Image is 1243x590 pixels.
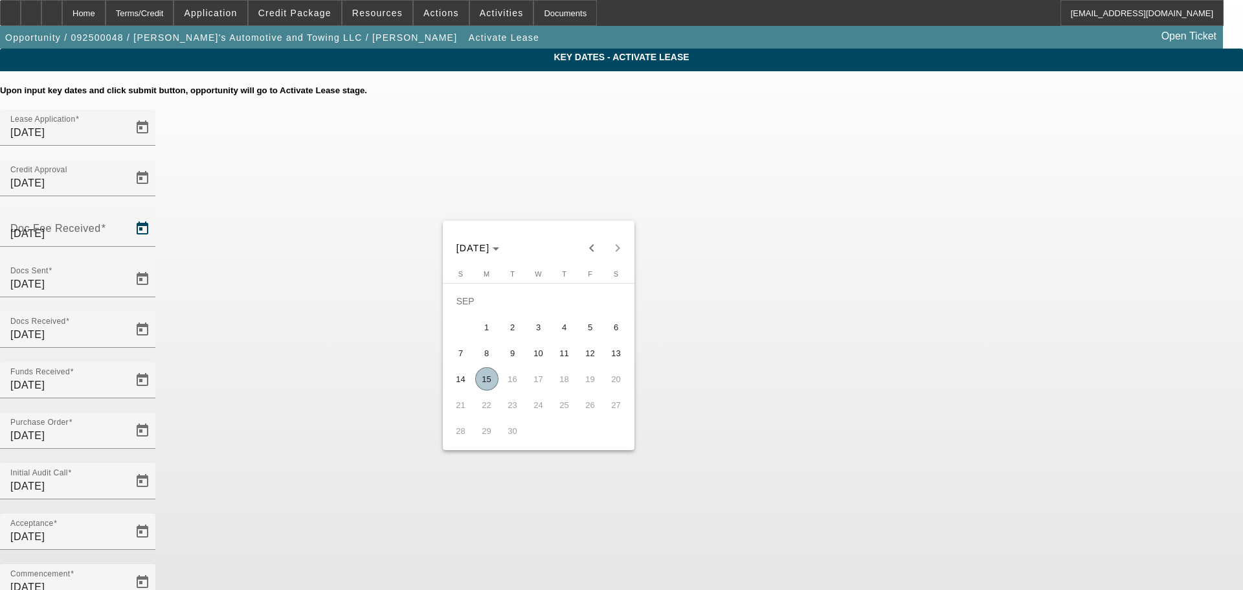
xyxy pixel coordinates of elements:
button: September 8, 2025 [474,340,500,366]
span: 15 [475,367,498,391]
button: September 19, 2025 [577,366,603,392]
button: September 12, 2025 [577,340,603,366]
span: 19 [579,367,602,391]
span: M [484,270,489,278]
button: September 30, 2025 [500,418,526,444]
button: September 2, 2025 [500,314,526,340]
button: September 21, 2025 [448,392,474,418]
button: September 26, 2025 [577,392,603,418]
span: 23 [501,393,524,416]
button: September 28, 2025 [448,418,474,444]
span: 21 [449,393,473,416]
button: September 9, 2025 [500,340,526,366]
span: 5 [579,315,602,339]
button: September 7, 2025 [448,340,474,366]
span: T [562,270,566,278]
button: September 10, 2025 [526,340,552,366]
button: September 25, 2025 [552,392,577,418]
span: 16 [501,367,524,391]
button: September 5, 2025 [577,314,603,340]
button: September 23, 2025 [500,392,526,418]
button: September 22, 2025 [474,392,500,418]
button: September 13, 2025 [603,340,629,366]
button: September 11, 2025 [552,340,577,366]
span: 7 [449,341,473,365]
span: 24 [527,393,550,416]
span: 10 [527,341,550,365]
button: September 14, 2025 [448,366,474,392]
span: 12 [579,341,602,365]
span: [DATE] [456,243,490,253]
span: 14 [449,367,473,391]
span: 29 [475,419,498,442]
button: September 27, 2025 [603,392,629,418]
button: Previous month [579,235,605,261]
span: S [614,270,618,278]
span: 26 [579,393,602,416]
span: 9 [501,341,524,365]
button: Choose month and year [451,236,505,260]
button: September 4, 2025 [552,314,577,340]
span: 2 [501,315,524,339]
button: September 3, 2025 [526,314,552,340]
span: 30 [501,419,524,442]
span: 3 [527,315,550,339]
span: 22 [475,393,498,416]
span: 8 [475,341,498,365]
button: September 24, 2025 [526,392,552,418]
span: 27 [605,393,628,416]
button: September 17, 2025 [526,366,552,392]
span: T [510,270,515,278]
span: 13 [605,341,628,365]
span: 4 [553,315,576,339]
span: S [458,270,463,278]
td: SEP [448,288,629,314]
button: September 18, 2025 [552,366,577,392]
button: September 1, 2025 [474,314,500,340]
button: September 6, 2025 [603,314,629,340]
span: 17 [527,367,550,391]
span: 18 [553,367,576,391]
span: W [535,270,541,278]
span: 28 [449,419,473,442]
button: September 20, 2025 [603,366,629,392]
span: 25 [553,393,576,416]
span: 20 [605,367,628,391]
button: September 15, 2025 [474,366,500,392]
span: 6 [605,315,628,339]
span: 11 [553,341,576,365]
span: 1 [475,315,498,339]
span: F [588,270,592,278]
button: September 16, 2025 [500,366,526,392]
button: September 29, 2025 [474,418,500,444]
